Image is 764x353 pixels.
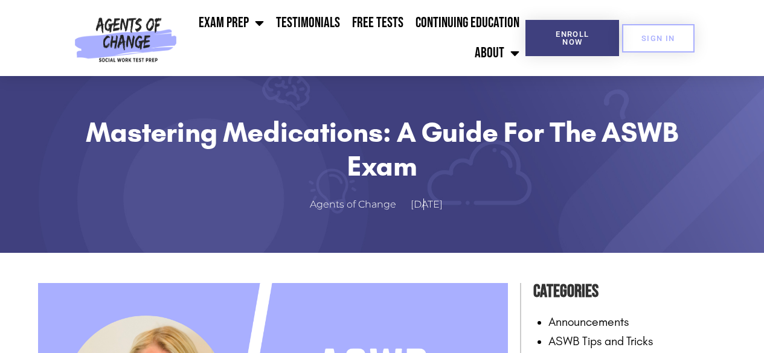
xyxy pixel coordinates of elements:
h1: Mastering Medications: A Guide for the ASWB Exam [68,115,696,183]
a: [DATE] [411,196,455,214]
span: Enroll Now [545,30,600,46]
span: SIGN IN [641,34,675,42]
a: Announcements [548,314,629,329]
a: ASWB Tips and Tricks [548,334,653,348]
a: Enroll Now [525,20,619,56]
a: Testimonials [270,8,346,38]
a: Continuing Education [409,8,525,38]
a: Exam Prep [193,8,270,38]
a: Agents of Change [310,196,408,214]
a: SIGN IN [622,24,695,52]
h4: Categories [533,277,727,306]
a: About [469,38,525,68]
time: [DATE] [411,199,443,210]
span: Agents of Change [310,196,396,214]
nav: Menu [182,8,525,68]
a: Free Tests [346,8,409,38]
